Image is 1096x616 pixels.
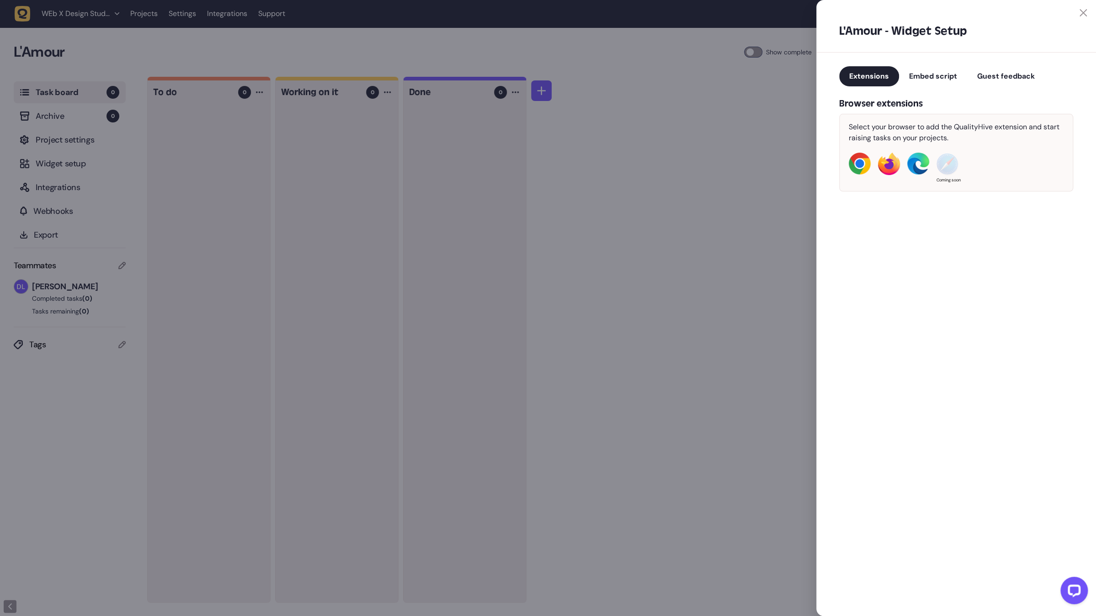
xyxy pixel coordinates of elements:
[849,122,1064,143] p: Select your browser to add the QualityHive extension and start raising tasks on your projects.
[839,24,1073,38] h2: L'Amour - Widget Setup
[977,71,1035,81] span: Guest feedback
[849,153,871,175] img: Chrome Extension
[907,153,929,175] img: Edge Extension
[936,153,958,176] img: Safari Extension
[839,97,1073,110] h4: Browser extensions
[878,153,900,175] img: Firefox Extension
[1053,573,1091,611] iframe: LiveChat chat widget
[909,71,957,81] span: Embed script
[849,71,889,81] span: Extensions
[936,177,961,184] p: Coming soon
